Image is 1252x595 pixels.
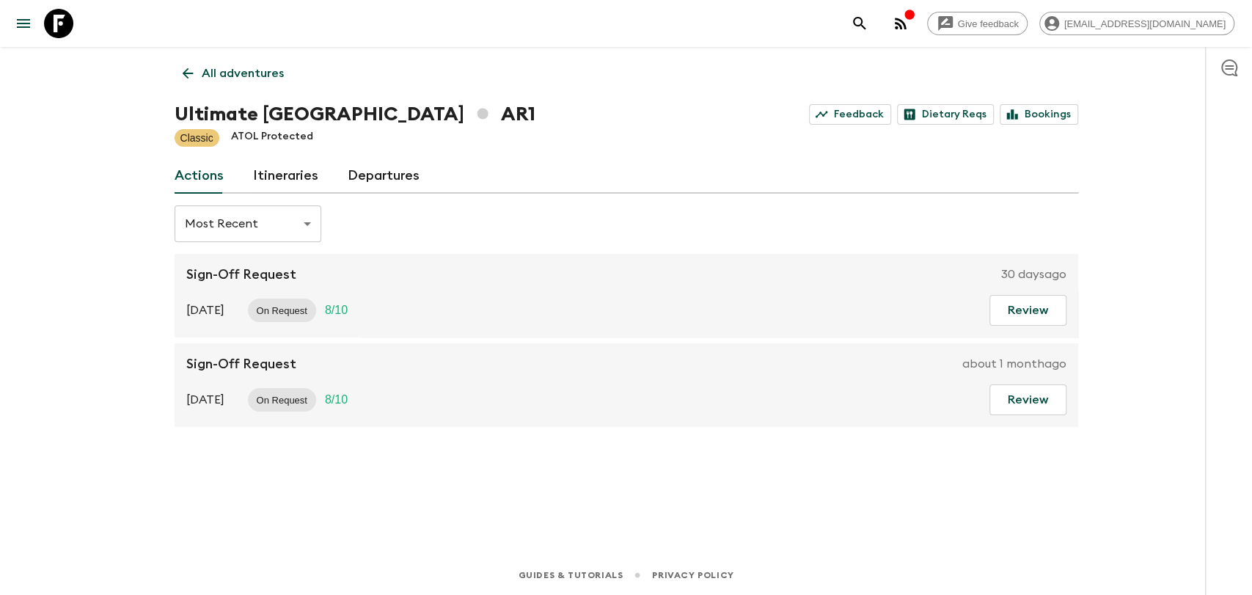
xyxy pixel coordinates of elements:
[927,12,1028,35] a: Give feedback
[652,567,733,583] a: Privacy Policy
[1039,12,1234,35] div: [EMAIL_ADDRESS][DOMAIN_NAME]
[175,100,535,129] h1: Ultimate [GEOGRAPHIC_DATA] AR1
[325,391,348,409] p: 8 / 10
[186,266,296,283] p: Sign-Off Request
[518,567,623,583] a: Guides & Tutorials
[231,129,313,147] p: ATOL Protected
[186,302,224,319] p: [DATE]
[897,104,994,125] a: Dietary Reqs
[253,158,318,194] a: Itineraries
[316,388,356,412] div: Trip Fill
[325,302,348,319] p: 8 / 10
[989,295,1066,326] button: Review
[1056,18,1234,29] span: [EMAIL_ADDRESS][DOMAIN_NAME]
[248,305,316,316] span: On Request
[9,9,38,38] button: menu
[186,355,296,373] p: Sign-Off Request
[248,395,316,406] span: On Request
[962,355,1066,373] p: about 1 month ago
[950,18,1027,29] span: Give feedback
[180,131,213,145] p: Classic
[202,65,284,82] p: All adventures
[175,59,292,88] a: All adventures
[809,104,891,125] a: Feedback
[175,158,224,194] a: Actions
[186,391,224,409] p: [DATE]
[348,158,420,194] a: Departures
[175,203,321,244] div: Most Recent
[1000,104,1078,125] a: Bookings
[1001,266,1066,283] p: 30 days ago
[845,9,874,38] button: search adventures
[316,299,356,322] div: Trip Fill
[989,384,1066,415] button: Review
